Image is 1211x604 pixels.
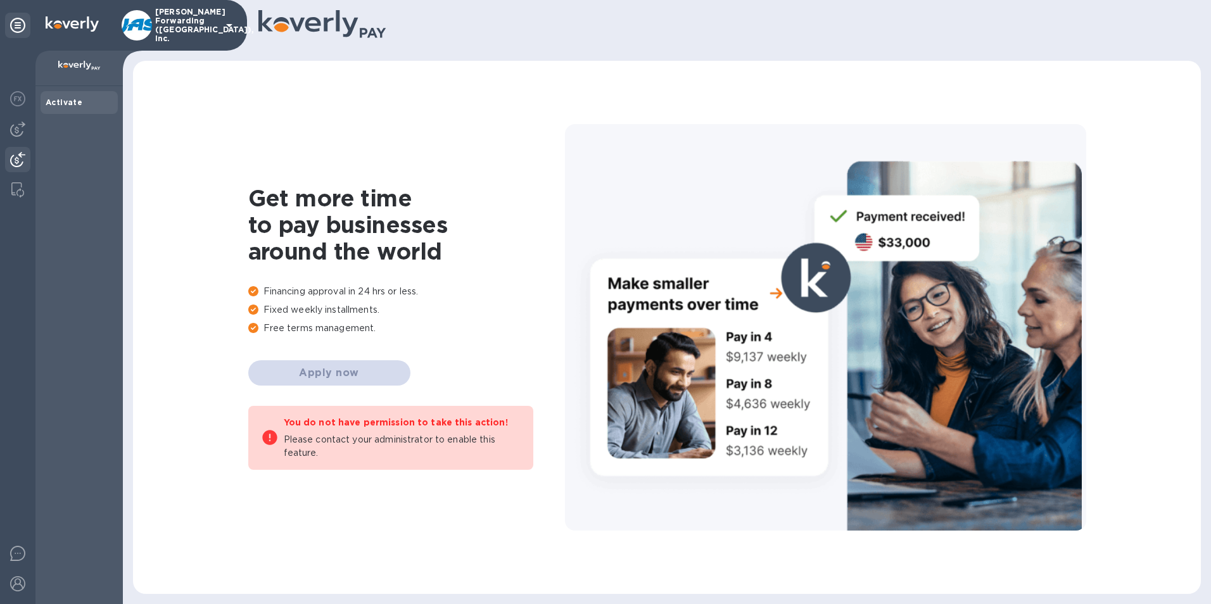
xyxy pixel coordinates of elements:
h1: Get more time to pay businesses around the world [248,185,565,265]
p: Fixed weekly installments. [248,303,565,317]
p: Please contact your administrator to enable this feature. [284,433,521,460]
div: Unpin categories [5,13,30,38]
b: You do not have permission to take this action! [284,417,508,427]
b: Activate [46,98,82,107]
p: Financing approval in 24 hrs or less. [248,285,565,298]
p: Free terms management. [248,322,565,335]
img: Foreign exchange [10,91,25,106]
p: [PERSON_NAME] Forwarding ([GEOGRAPHIC_DATA]), Inc. [155,8,219,43]
img: Logo [46,16,99,32]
